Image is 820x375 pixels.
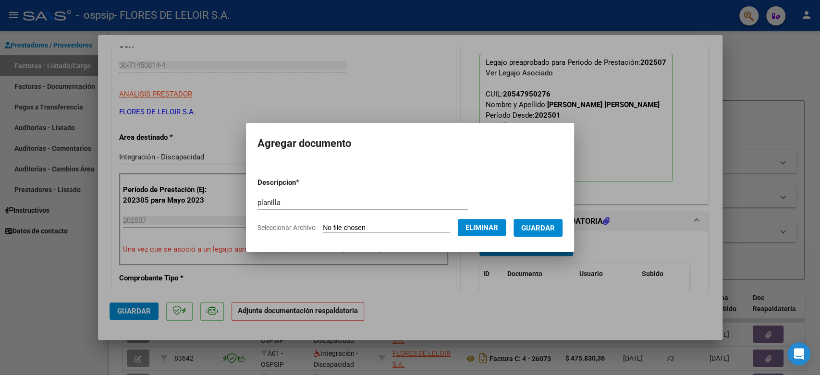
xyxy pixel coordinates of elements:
h2: Agregar documento [257,134,563,153]
div: Open Intercom Messenger [787,342,810,365]
span: Seleccionar Archivo [257,224,316,231]
button: Guardar [514,219,563,237]
p: Descripcion [257,177,349,188]
button: Eliminar [458,219,506,236]
span: Eliminar [465,223,498,232]
span: Guardar [521,224,555,232]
